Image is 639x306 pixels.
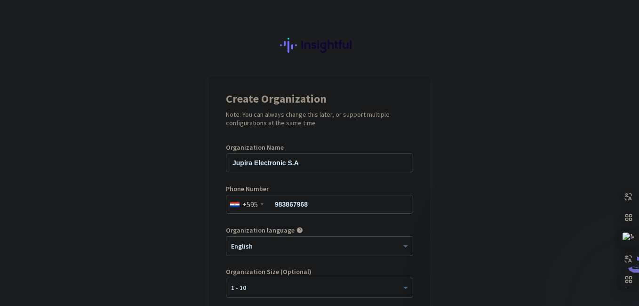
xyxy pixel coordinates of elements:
i: help [296,227,303,234]
label: Organization Size (Optional) [226,268,413,275]
div: +595 [242,200,258,209]
input: 21 234 5678 [226,195,413,214]
input: What is the name of your organization? [226,153,413,172]
h2: Note: You can always change this later, or support multiple configurations at the same time [226,110,413,127]
img: Insightful [280,38,359,53]
h1: Create Organization [226,93,413,105]
label: Phone Number [226,185,413,192]
label: Organization language [226,227,295,234]
label: Organization Name [226,144,413,151]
